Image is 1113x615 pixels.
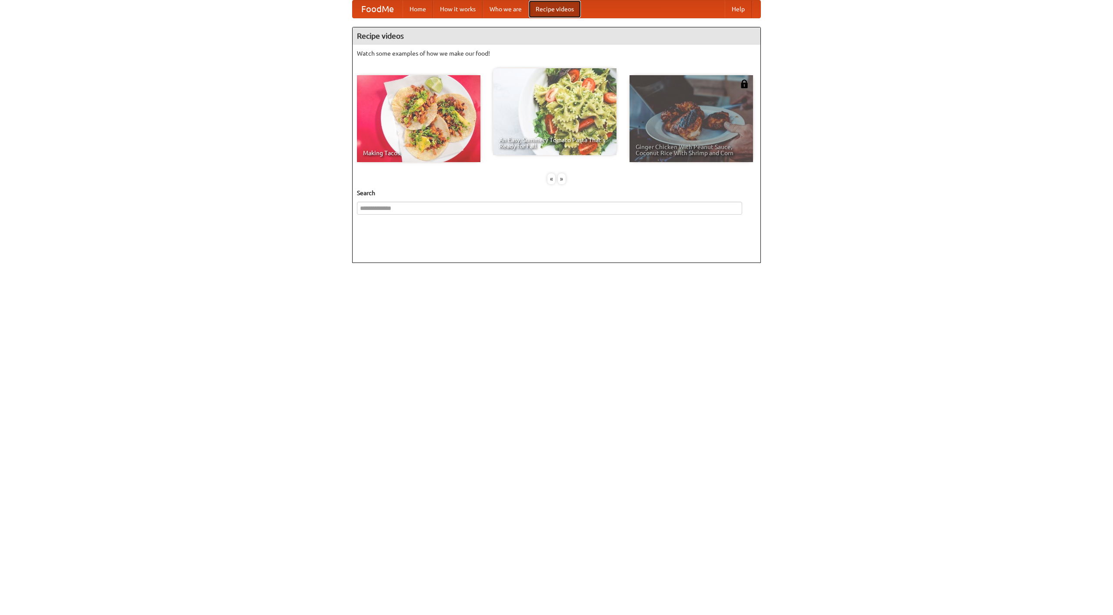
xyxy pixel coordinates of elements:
p: Watch some examples of how we make our food! [357,49,756,58]
a: An Easy, Summery Tomato Pasta That's Ready for Fall [493,68,616,155]
h4: Recipe videos [353,27,760,45]
div: « [547,173,555,184]
a: Help [725,0,752,18]
img: 483408.png [740,80,749,88]
a: Recipe videos [529,0,581,18]
a: FoodMe [353,0,403,18]
a: How it works [433,0,483,18]
a: Home [403,0,433,18]
a: Making Tacos [357,75,480,162]
span: Making Tacos [363,150,474,156]
div: » [558,173,566,184]
h5: Search [357,189,756,197]
span: An Easy, Summery Tomato Pasta That's Ready for Fall [499,137,610,149]
a: Who we are [483,0,529,18]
